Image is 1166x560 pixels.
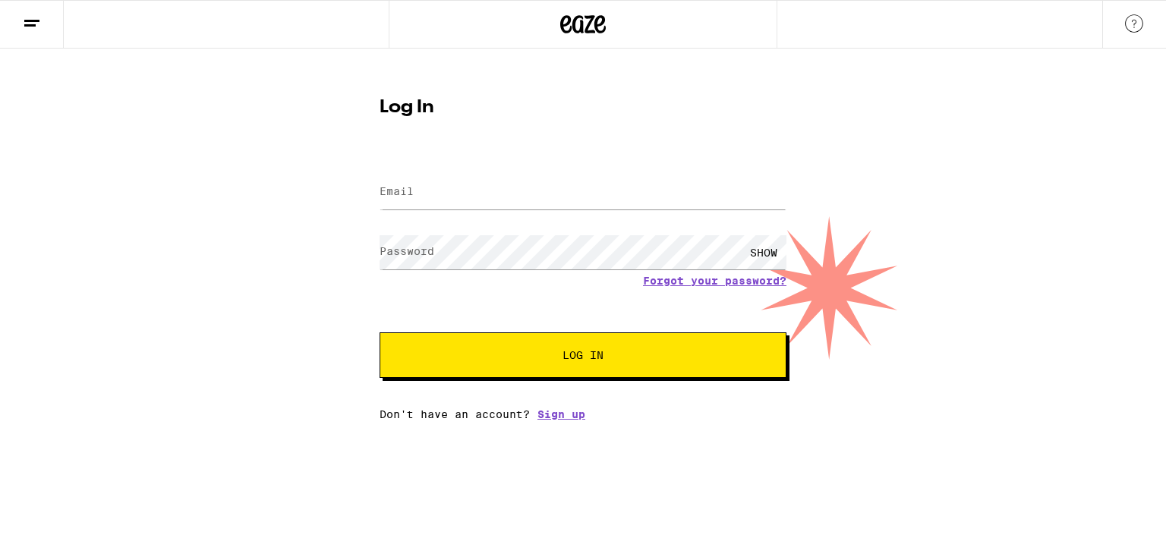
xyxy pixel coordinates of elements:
input: Email [380,175,786,209]
button: Log In [380,332,786,378]
a: Forgot your password? [643,275,786,287]
a: Sign up [537,408,585,420]
span: Log In [563,350,603,360]
label: Password [380,245,434,257]
div: Don't have an account? [380,408,786,420]
h1: Log In [380,99,786,117]
label: Email [380,185,414,197]
div: SHOW [741,235,786,269]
